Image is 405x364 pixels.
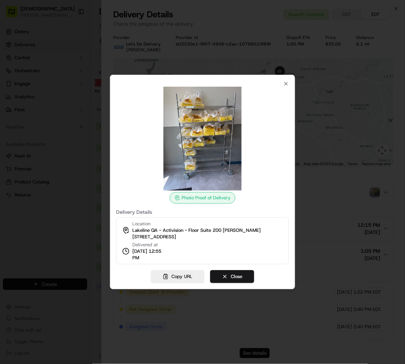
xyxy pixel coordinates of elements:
img: Nash [7,7,22,21]
a: 📗Knowledge Base [4,101,58,114]
div: We're available if you need us! [25,76,91,82]
span: API Documentation [68,104,116,112]
input: Got a question? Start typing here... [19,46,130,54]
button: Close [210,270,254,283]
button: Copy URL [151,270,204,283]
div: 📗 [7,105,13,111]
img: photo_proof_of_delivery image [150,87,255,191]
div: Start new chat [25,69,119,76]
label: Delivery Details [116,209,289,214]
button: Start new chat [123,71,132,79]
span: Pylon [72,122,88,127]
p: Welcome 👋 [7,29,132,40]
span: Delivered at [132,242,166,248]
span: Knowledge Base [14,104,55,112]
span: [STREET_ADDRESS] [132,234,176,240]
span: [DATE] 12:55 PM [132,248,166,261]
span: Lakeline QA - Activision - Floor Suite 200 [PERSON_NAME] [132,227,261,234]
span: Location [132,221,150,227]
a: Powered byPylon [51,122,88,127]
div: Photo Proof of Delivery [170,192,235,204]
a: 💻API Documentation [58,101,119,114]
div: 💻 [61,105,67,111]
img: 1736555255976-a54dd68f-1ca7-489b-9aae-adbdc363a1c4 [7,69,20,82]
